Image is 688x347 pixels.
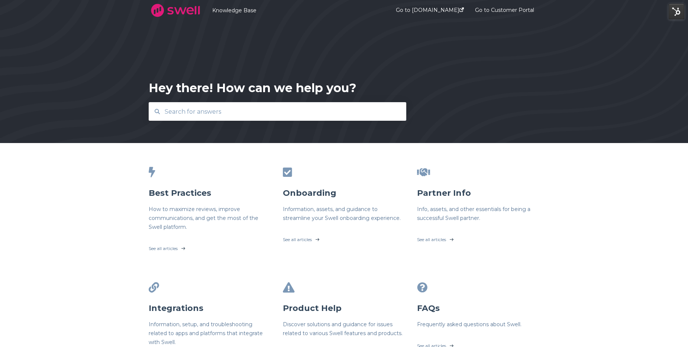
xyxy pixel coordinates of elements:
h3: Product Help [283,303,406,314]
h6: Info, assets, and other essentials for being a successful Swell partner. [417,205,540,223]
h3: Partner Info [417,188,540,199]
h6: Information, assets, and guidance to streamline your Swell onboarding experience. [283,205,406,223]
div: Hey there! How can we help you? [149,80,356,96]
span:  [149,282,159,293]
a: Knowledge Base [212,7,374,14]
h6: How to maximize reviews, improve communications, and get the most of the Swell platform. [149,205,271,231]
h6: Information, setup, and troubleshooting related to apps and platforms that integrate with Swell. [149,320,271,347]
a: See all articles [417,228,540,247]
span:  [149,167,155,178]
input: Search for answers [160,104,395,120]
h3: Onboarding [283,188,406,199]
h3: Integrations [149,303,271,314]
img: HubSpot Tools Menu Toggle [669,4,684,19]
h3: Best Practices [149,188,271,199]
span:  [417,167,430,178]
img: company logo [149,1,203,20]
span:  [283,167,292,178]
span:  [417,282,427,293]
a: See all articles [149,237,271,256]
h6: Discover solutions and guidance for issues related to various Swell features and products. [283,320,406,338]
h3: FAQs [417,303,540,314]
span:  [283,282,295,293]
a: See all articles [283,228,406,247]
h6: Frequently asked questions about Swell. [417,320,540,329]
